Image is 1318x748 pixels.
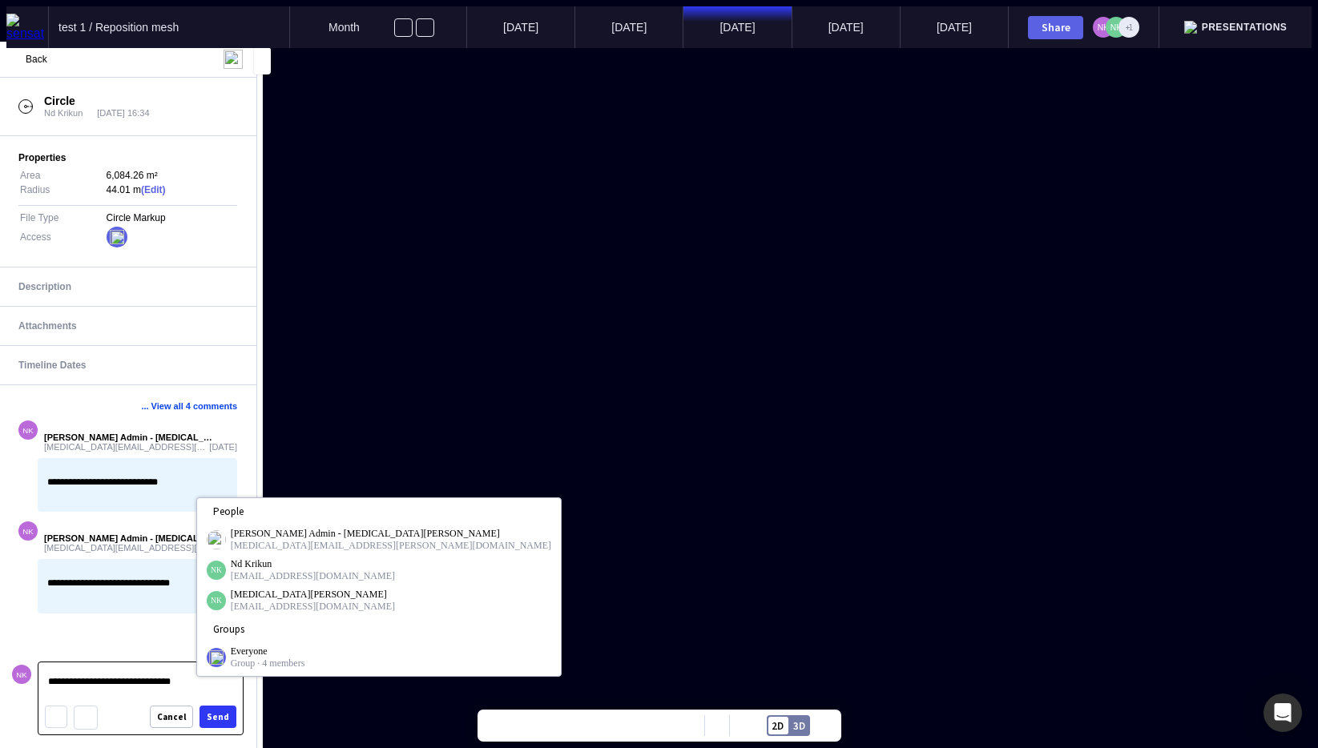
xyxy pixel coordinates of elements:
[231,601,551,613] div: [EMAIL_ADDRESS][DOMAIN_NAME]
[231,528,551,540] div: [PERSON_NAME] Admin - [MEDICAL_DATA][PERSON_NAME]
[1028,16,1083,39] button: Share
[231,645,551,658] div: Everyone
[231,570,551,582] div: [EMAIL_ADDRESS][DOMAIN_NAME]
[466,6,574,48] mapp-timeline-period: [DATE]
[58,21,179,34] span: test 1 / Reposition mesh
[231,658,551,670] div: Group · 4 members
[574,6,683,48] mapp-timeline-period: [DATE]
[1110,23,1123,32] text: NK
[900,6,1008,48] mapp-timeline-period: [DATE]
[1264,694,1302,732] div: Open Intercom Messenger
[792,6,900,48] mapp-timeline-period: [DATE]
[231,589,551,601] div: [MEDICAL_DATA][PERSON_NAME]
[1118,17,1139,38] div: +1
[211,565,222,574] text: NK
[683,6,791,48] mapp-timeline-period: [DATE]
[1184,21,1197,34] img: presentation.svg
[211,596,222,605] text: NK
[231,558,551,570] div: Nd Krikun
[6,14,48,41] img: sensat
[197,616,561,642] div: Groups
[231,540,551,552] div: [MEDICAL_DATA][EMAIL_ADDRESS][PERSON_NAME][DOMAIN_NAME]
[1098,23,1110,32] text: NK
[328,21,360,34] span: Month
[197,498,561,525] div: People
[209,650,224,665] img: globe.svg
[1035,22,1076,33] div: Share
[1202,22,1288,33] span: Presentations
